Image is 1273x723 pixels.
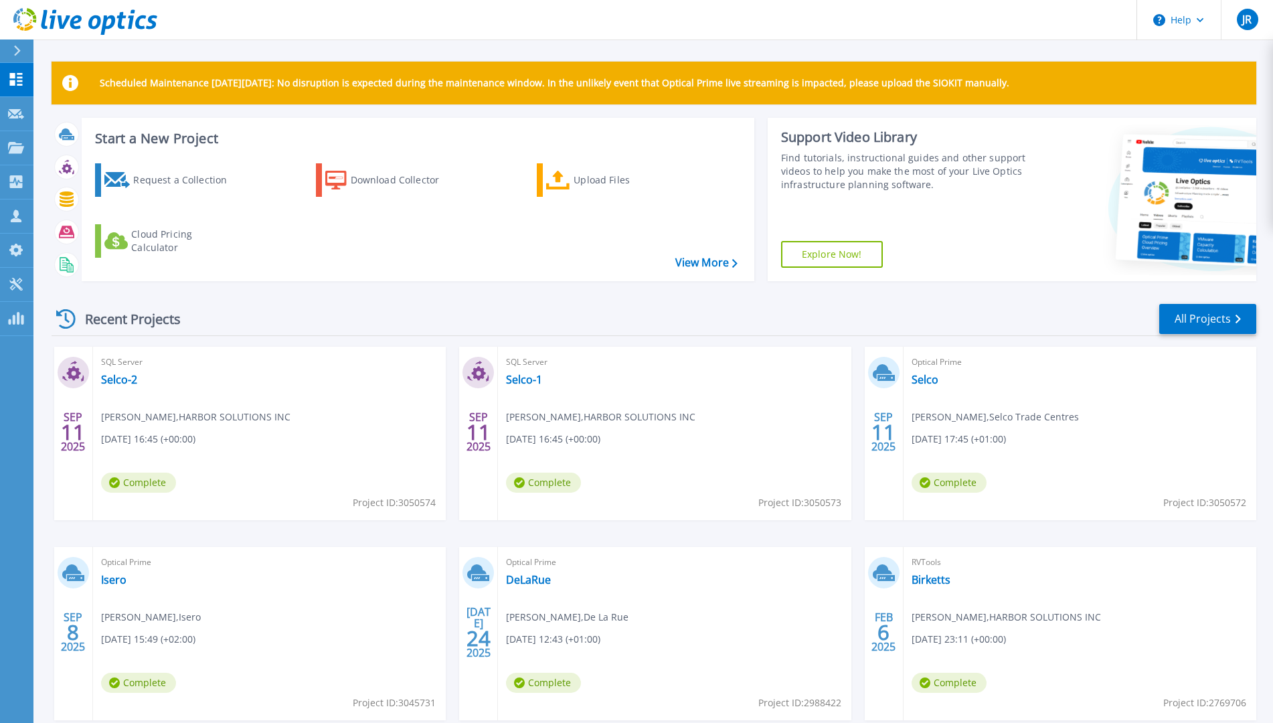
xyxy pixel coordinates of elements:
span: Complete [506,473,581,493]
span: Project ID: 2769706 [1163,696,1246,710]
div: SEP 2025 [871,408,896,457]
span: [PERSON_NAME] , HARBOR SOLUTIONS INC [506,410,695,424]
span: [DATE] 17:45 (+01:00) [912,432,1006,447]
span: Optical Prime [101,555,438,570]
a: Selco-1 [506,373,542,386]
span: [DATE] 16:45 (+00:00) [101,432,195,447]
a: Upload Files [537,163,686,197]
div: Find tutorials, instructional guides and other support videos to help you make the most of your L... [781,151,1030,191]
span: [PERSON_NAME] , HARBOR SOLUTIONS INC [912,610,1101,625]
span: 24 [466,633,491,644]
span: 11 [61,426,85,438]
span: [PERSON_NAME] , Isero [101,610,201,625]
span: SQL Server [101,355,438,370]
a: Selco [912,373,938,386]
span: SQL Server [506,355,843,370]
span: [DATE] 23:11 (+00:00) [912,632,1006,647]
span: [PERSON_NAME] , De La Rue [506,610,628,625]
span: [DATE] 12:43 (+01:00) [506,632,600,647]
span: Project ID: 3050574 [353,495,436,510]
span: [PERSON_NAME] , Selco Trade Centres [912,410,1079,424]
a: DeLaRue [506,573,551,586]
span: Complete [912,673,987,693]
div: SEP 2025 [60,408,86,457]
span: [DATE] 16:45 (+00:00) [506,432,600,447]
span: Optical Prime [506,555,843,570]
a: Birketts [912,573,950,586]
span: Project ID: 3045731 [353,696,436,710]
div: SEP 2025 [466,408,491,457]
a: Explore Now! [781,241,883,268]
span: 8 [67,627,79,638]
a: All Projects [1159,304,1256,334]
a: Download Collector [316,163,465,197]
a: Request a Collection [95,163,244,197]
div: [DATE] 2025 [466,608,491,657]
span: Complete [101,673,176,693]
a: Isero [101,573,126,586]
div: Recent Projects [52,303,199,335]
a: View More [675,256,738,269]
span: 11 [466,426,491,438]
p: Scheduled Maintenance [DATE][DATE]: No disruption is expected during the maintenance window. In t... [100,78,1009,88]
div: Download Collector [351,167,458,193]
span: RVTools [912,555,1248,570]
span: Complete [912,473,987,493]
div: FEB 2025 [871,608,896,657]
span: Complete [101,473,176,493]
span: Project ID: 2988422 [758,696,841,710]
span: Complete [506,673,581,693]
span: Project ID: 3050572 [1163,495,1246,510]
div: Request a Collection [133,167,240,193]
span: [PERSON_NAME] , HARBOR SOLUTIONS INC [101,410,290,424]
div: Cloud Pricing Calculator [131,228,238,254]
span: JR [1242,14,1252,25]
a: Cloud Pricing Calculator [95,224,244,258]
div: Upload Files [574,167,681,193]
span: Optical Prime [912,355,1248,370]
span: Project ID: 3050573 [758,495,841,510]
div: Support Video Library [781,129,1030,146]
span: 6 [877,627,889,638]
div: SEP 2025 [60,608,86,657]
span: 11 [871,426,896,438]
span: [DATE] 15:49 (+02:00) [101,632,195,647]
a: Selco-2 [101,373,137,386]
h3: Start a New Project [95,131,737,146]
